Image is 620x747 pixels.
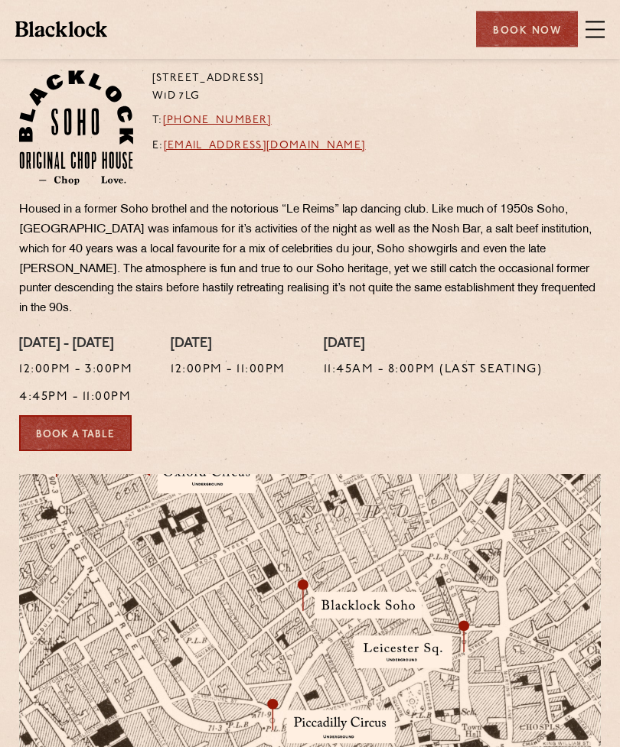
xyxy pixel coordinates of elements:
[19,416,132,452] a: Book a Table
[19,71,133,186] img: Soho-stamp-default.svg
[476,11,578,47] div: Book Now
[164,141,366,152] a: [EMAIL_ADDRESS][DOMAIN_NAME]
[19,388,132,408] p: 4:45pm - 11:00pm
[324,361,543,381] p: 11:45am - 8:00pm (Last seating)
[152,113,366,131] p: T:
[163,115,272,127] a: [PHONE_NUMBER]
[171,361,286,381] p: 12:00pm - 11:00pm
[171,337,286,354] h4: [DATE]
[19,361,132,381] p: 12:00pm - 3:00pm
[15,21,107,37] img: BL_Textured_Logo-footer-cropped.svg
[19,337,132,354] h4: [DATE] - [DATE]
[152,138,366,156] p: E:
[152,71,366,106] p: [STREET_ADDRESS] W1D 7LG
[19,201,601,320] p: Housed in a former Soho brothel and the notorious “Le Reims” lap dancing club. Like much of 1950s...
[324,337,543,354] h4: [DATE]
